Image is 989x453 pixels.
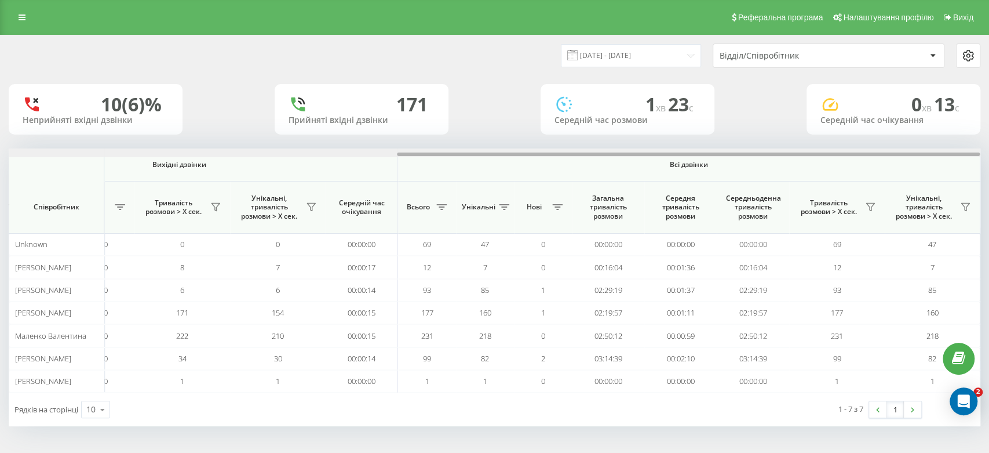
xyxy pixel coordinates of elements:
[554,115,700,125] div: Середній час розмови
[272,307,284,318] span: 154
[180,285,184,295] span: 6
[423,262,431,273] span: 12
[15,285,71,295] span: [PERSON_NAME]
[334,198,389,216] span: Середній час очікування
[572,279,644,302] td: 02:29:19
[481,353,489,364] span: 82
[19,202,94,212] span: Співробітник
[572,324,644,347] td: 02:50:12
[843,13,933,22] span: Налаштування профілю
[795,198,862,216] span: Тривалість розмови > Х сек.
[717,233,789,256] td: 00:00:00
[176,307,188,318] span: 171
[541,239,545,249] span: 0
[326,347,398,370] td: 00:00:14
[276,239,280,249] span: 0
[833,353,841,364] span: 99
[423,285,431,295] span: 93
[423,239,431,249] span: 69
[653,194,708,221] span: Середня тривалість розмови
[104,285,108,295] span: 0
[572,233,644,256] td: 00:00:00
[104,376,108,386] span: 0
[520,202,549,212] span: Нові
[236,194,302,221] span: Унікальні, тривалість розмови > Х сек.
[326,256,398,278] td: 00:00:17
[289,115,435,125] div: Прийняті вхідні дзвінки
[140,198,207,216] span: Тривалість розмови > Х сек.
[180,239,184,249] span: 0
[272,331,284,341] span: 210
[326,324,398,347] td: 00:00:15
[717,370,789,393] td: 00:00:00
[326,279,398,302] td: 00:00:14
[423,353,431,364] span: 99
[717,302,789,324] td: 02:19:57
[404,202,433,212] span: Всього
[326,370,398,393] td: 00:00:00
[481,239,489,249] span: 47
[101,93,162,115] div: 10 (6)%
[928,285,936,295] span: 85
[326,302,398,324] td: 00:00:15
[104,239,108,249] span: 0
[833,285,841,295] span: 93
[689,102,694,114] span: c
[886,401,904,418] a: 1
[180,262,184,273] span: 8
[950,387,977,415] div: Open Intercom Messenger
[644,279,717,302] td: 00:01:37
[180,376,184,386] span: 1
[15,353,71,364] span: [PERSON_NAME]
[541,376,545,386] span: 0
[396,93,428,115] div: 171
[14,404,78,415] span: Рядків на сторінці
[644,233,717,256] td: 00:00:00
[15,331,86,341] span: Маленко Валентина
[479,331,491,341] span: 218
[930,376,935,386] span: 1
[717,347,789,370] td: 03:14:39
[973,387,983,397] span: 2
[644,347,717,370] td: 00:02:10
[541,331,545,341] span: 0
[178,353,187,364] span: 34
[581,194,636,221] span: Загальна тривалість розмови
[104,331,108,341] span: 0
[930,262,935,273] span: 7
[326,233,398,256] td: 00:00:00
[541,307,545,318] span: 1
[481,285,489,295] span: 85
[572,370,644,393] td: 00:00:00
[955,102,959,114] span: c
[656,102,668,114] span: хв
[833,262,841,273] span: 12
[833,239,841,249] span: 69
[644,324,717,347] td: 00:00:59
[717,279,789,302] td: 02:29:19
[934,92,959,117] span: 13
[717,256,789,278] td: 00:16:04
[717,324,789,347] td: 02:50:12
[820,115,966,125] div: Середній час очікування
[645,92,668,117] span: 1
[541,262,545,273] span: 0
[432,160,946,169] span: Всі дзвінки
[276,262,280,273] span: 7
[922,102,934,114] span: хв
[104,262,108,273] span: 0
[483,262,487,273] span: 7
[891,194,957,221] span: Унікальні, тривалість розмови > Х сек.
[15,239,48,249] span: Unknown
[644,302,717,324] td: 00:01:11
[831,331,843,341] span: 231
[725,194,780,221] span: Середньоденна тривалість розмови
[421,331,433,341] span: 231
[668,92,694,117] span: 23
[928,239,936,249] span: 47
[838,403,863,415] div: 1 - 7 з 7
[572,347,644,370] td: 03:14:39
[572,256,644,278] td: 00:16:04
[953,13,973,22] span: Вихід
[926,331,939,341] span: 218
